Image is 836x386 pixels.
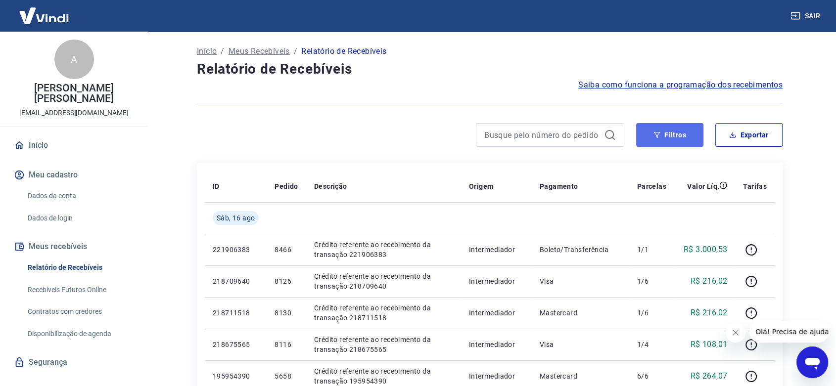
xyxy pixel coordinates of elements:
[796,346,828,378] iframe: Botão para abrir a janela de mensagens
[743,181,767,191] p: Tarifas
[213,308,259,318] p: 218711518
[301,45,386,57] p: Relatório de Recebíveis
[213,371,259,381] p: 195954390
[12,236,136,257] button: Meus recebíveis
[221,45,224,57] p: /
[469,276,524,286] p: Intermediador
[12,351,136,373] a: Segurança
[275,245,298,255] p: 8466
[8,83,140,104] p: [PERSON_NAME] [PERSON_NAME]
[314,335,453,354] p: Crédito referente ao recebimento da transação 218675565
[24,257,136,278] a: Relatório de Recebíveis
[19,108,129,118] p: [EMAIL_ADDRESS][DOMAIN_NAME]
[540,371,621,381] p: Mastercard
[54,40,94,79] div: A
[715,123,783,147] button: Exportar
[691,307,728,319] p: R$ 216,02
[275,181,298,191] p: Pedido
[217,213,255,223] span: Sáb, 16 ago
[637,340,666,349] p: 1/4
[637,276,666,286] p: 1/6
[691,339,728,350] p: R$ 108,01
[24,280,136,300] a: Recebíveis Futuros Online
[636,123,703,147] button: Filtros
[213,245,259,255] p: 221906383
[213,181,220,191] p: ID
[314,366,453,386] p: Crédito referente ao recebimento da transação 195954390
[691,370,728,382] p: R$ 264,07
[684,244,727,256] p: R$ 3.000,53
[749,321,828,343] iframe: Mensagem da empresa
[275,371,298,381] p: 5658
[469,245,524,255] p: Intermediador
[314,181,347,191] p: Descrição
[789,7,824,25] button: Sair
[197,45,217,57] a: Início
[540,181,578,191] p: Pagamento
[637,371,666,381] p: 6/6
[197,59,783,79] h4: Relatório de Recebíveis
[24,324,136,344] a: Disponibilização de agenda
[6,7,83,15] span: Olá! Precisa de ajuda?
[213,340,259,349] p: 218675565
[691,275,728,287] p: R$ 216,02
[637,181,666,191] p: Parcelas
[12,164,136,186] button: Meu cadastro
[540,245,621,255] p: Boleto/Transferência
[484,128,600,142] input: Busque pelo número do pedido
[213,276,259,286] p: 218709640
[275,308,298,318] p: 8130
[275,340,298,349] p: 8116
[687,181,719,191] p: Valor Líq.
[294,45,297,57] p: /
[275,276,298,286] p: 8126
[314,271,453,291] p: Crédito referente ao recebimento da transação 218709640
[726,323,745,343] iframe: Fechar mensagem
[540,340,621,349] p: Visa
[540,276,621,286] p: Visa
[12,134,136,156] a: Início
[314,240,453,259] p: Crédito referente ao recebimento da transação 221906383
[469,181,493,191] p: Origem
[469,371,524,381] p: Intermediador
[229,45,290,57] a: Meus Recebíveis
[469,340,524,349] p: Intermediador
[12,0,76,31] img: Vindi
[24,208,136,228] a: Dados de login
[540,308,621,318] p: Mastercard
[637,245,666,255] p: 1/1
[469,308,524,318] p: Intermediador
[578,79,783,91] a: Saiba como funciona a programação dos recebimentos
[24,186,136,206] a: Dados da conta
[637,308,666,318] p: 1/6
[24,301,136,322] a: Contratos com credores
[314,303,453,323] p: Crédito referente ao recebimento da transação 218711518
